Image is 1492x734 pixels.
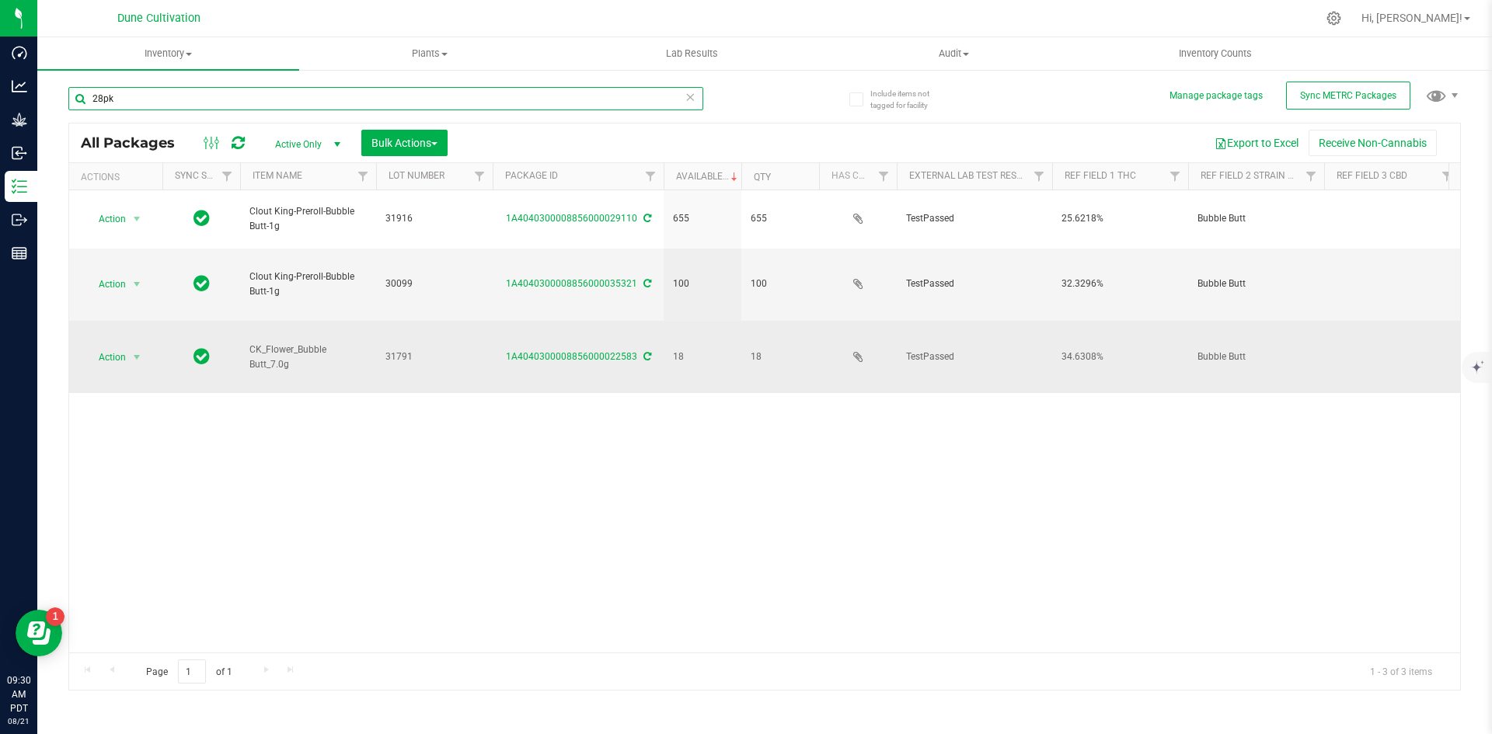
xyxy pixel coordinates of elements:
[1358,659,1445,683] span: 1 - 3 of 3 items
[1158,47,1273,61] span: Inventory Counts
[7,715,30,727] p: 08/21
[1061,211,1179,226] span: 25.6218%
[253,170,302,181] a: Item Name
[751,277,810,291] span: 100
[638,163,664,190] a: Filter
[1324,11,1344,26] div: Manage settings
[1197,277,1315,291] span: Bubble Butt
[389,170,444,181] a: Lot Number
[641,213,651,224] span: Sync from Compliance System
[561,37,823,70] a: Lab Results
[641,351,651,362] span: Sync from Compliance System
[127,346,147,368] span: select
[350,163,376,190] a: Filter
[824,47,1084,61] span: Audit
[37,47,299,61] span: Inventory
[385,277,483,291] span: 30099
[127,273,147,295] span: select
[1201,170,1314,181] a: Ref Field 2 Strain Name
[505,170,558,181] a: Package ID
[1061,350,1179,364] span: 34.6308%
[1361,12,1462,24] span: Hi, [PERSON_NAME]!
[1027,163,1052,190] a: Filter
[300,47,560,61] span: Plants
[385,350,483,364] span: 31791
[1170,89,1263,103] button: Manage package tags
[12,112,27,127] inline-svg: Grow
[754,172,771,183] a: Qty
[81,172,156,183] div: Actions
[1163,163,1188,190] a: Filter
[870,88,948,111] span: Include items not tagged for facility
[906,350,1043,364] span: TestPassed
[819,163,897,190] th: Has COA
[641,278,651,289] span: Sync from Compliance System
[299,37,561,70] a: Plants
[7,673,30,715] p: 09:30 AM PDT
[12,245,27,261] inline-svg: Reports
[1300,90,1396,101] span: Sync METRC Packages
[1197,211,1315,226] span: Bubble Butt
[127,208,147,230] span: select
[12,145,27,161] inline-svg: Inbound
[385,211,483,226] span: 31916
[12,179,27,194] inline-svg: Inventory
[823,37,1085,70] a: Audit
[85,346,127,368] span: Action
[12,212,27,228] inline-svg: Outbound
[249,343,367,372] span: CK_Flower_Bubble Butt_7.0g
[214,163,240,190] a: Filter
[673,277,732,291] span: 100
[175,170,235,181] a: Sync Status
[673,350,732,364] span: 18
[361,130,448,156] button: Bulk Actions
[1204,130,1309,156] button: Export to Excel
[12,45,27,61] inline-svg: Dashboard
[12,78,27,94] inline-svg: Analytics
[506,351,637,362] a: 1A4040300008856000022583
[506,213,637,224] a: 1A4040300008856000029110
[467,163,493,190] a: Filter
[673,211,732,226] span: 655
[249,204,367,234] span: Clout King-Preroll-Bubble Butt-1g
[751,350,810,364] span: 18
[16,610,62,656] iframe: Resource center
[1065,170,1136,181] a: Ref Field 1 THC
[193,346,210,367] span: In Sync
[68,87,703,110] input: Search Package ID, Item Name, SKU, Lot or Part Number...
[751,211,810,226] span: 655
[645,47,739,61] span: Lab Results
[193,273,210,294] span: In Sync
[1337,170,1407,181] a: Ref Field 3 CBD
[37,37,299,70] a: Inventory
[46,607,64,626] iframe: Resource center unread badge
[506,278,637,289] a: 1A4040300008856000035321
[249,270,367,299] span: Clout King-Preroll-Bubble Butt-1g
[85,273,127,295] span: Action
[1061,277,1179,291] span: 32.3296%
[1197,350,1315,364] span: Bubble Butt
[85,208,127,230] span: Action
[685,87,695,107] span: Clear
[909,170,1031,181] a: External Lab Test Result
[193,207,210,229] span: In Sync
[1286,82,1410,110] button: Sync METRC Packages
[371,137,437,149] span: Bulk Actions
[1299,163,1324,190] a: Filter
[906,277,1043,291] span: TestPassed
[178,659,206,684] input: 1
[81,134,190,151] span: All Packages
[676,171,741,182] a: Available
[871,163,897,190] a: Filter
[1434,163,1460,190] a: Filter
[1085,37,1347,70] a: Inventory Counts
[906,211,1043,226] span: TestPassed
[133,659,245,684] span: Page of 1
[1309,130,1437,156] button: Receive Non-Cannabis
[117,12,200,25] span: Dune Cultivation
